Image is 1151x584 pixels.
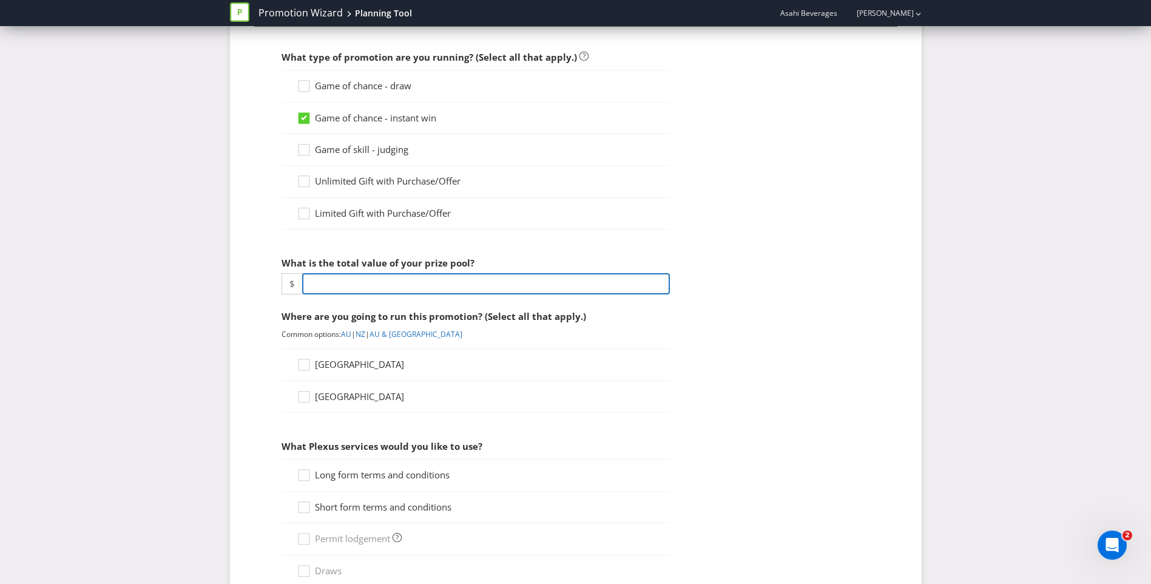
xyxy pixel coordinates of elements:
[315,80,411,92] span: Game of chance - draw
[282,273,302,294] span: $
[845,8,914,18] a: [PERSON_NAME]
[780,8,837,18] span: Asahi Beverages
[315,175,461,187] span: Unlimited Gift with Purchase/Offer
[315,207,451,219] span: Limited Gift with Purchase/Offer
[341,329,351,339] a: AU
[365,329,370,339] span: |
[315,532,390,545] span: Permit lodgement
[282,329,341,339] span: Common options:
[315,501,451,513] span: Short form terms and conditions
[315,112,436,124] span: Game of chance - instant win
[355,7,412,19] div: Planning Tool
[315,469,450,481] span: Long form terms and conditions
[282,51,577,63] span: What type of promotion are you running? (Select all that apply.)
[356,329,365,339] a: NZ
[315,358,404,370] span: [GEOGRAPHIC_DATA]
[282,304,670,329] div: Where are you going to run this promotion? (Select all that apply.)
[315,565,342,577] span: Draws
[351,329,356,339] span: |
[282,440,482,452] span: What Plexus services would you like to use?
[1098,531,1127,560] iframe: Intercom live chat
[315,390,404,402] span: [GEOGRAPHIC_DATA]
[282,257,474,269] span: What is the total value of your prize pool?
[258,6,343,20] a: Promotion Wizard
[370,329,462,339] a: AU & [GEOGRAPHIC_DATA]
[315,143,408,155] span: Game of skill - judging
[1122,531,1132,540] span: 2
